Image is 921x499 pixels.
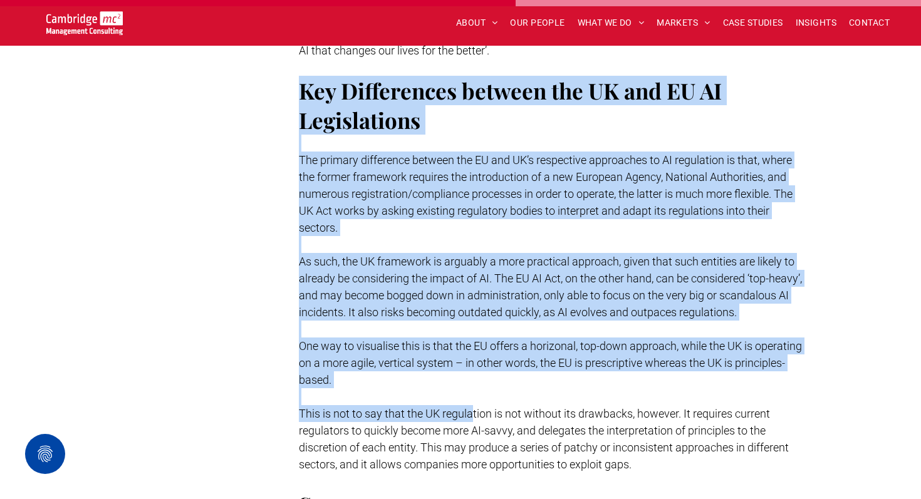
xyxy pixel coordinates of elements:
a: WHAT WE DO [571,13,651,33]
span: The primary difference between the EU and UK’s respective approaches to AI regulation is that, wh... [299,153,793,234]
span: One way to visualise this is that the EU offers a horizonal, top-down approach, while the UK is o... [299,339,802,386]
span: In following these values, the UK hopes to fulfil their goal ‘to make the UK a great place to bui... [299,27,799,57]
span: This is not to say that the UK regulation is not without its drawbacks, however. It requires curr... [299,407,789,471]
a: INSIGHTS [789,13,843,33]
a: CONTACT [843,13,896,33]
a: OUR PEOPLE [504,13,571,33]
span: Key Differences between the UK and EU AI Legislations [299,76,722,135]
img: Go to Homepage [46,11,123,35]
a: MARKETS [650,13,716,33]
span: As such, the UK framework is arguably a more practical approach, given that such entities are lik... [299,255,802,319]
a: Your Business Transformed | Cambridge Management Consulting [46,13,123,26]
a: ABOUT [450,13,504,33]
a: CASE STUDIES [717,13,789,33]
